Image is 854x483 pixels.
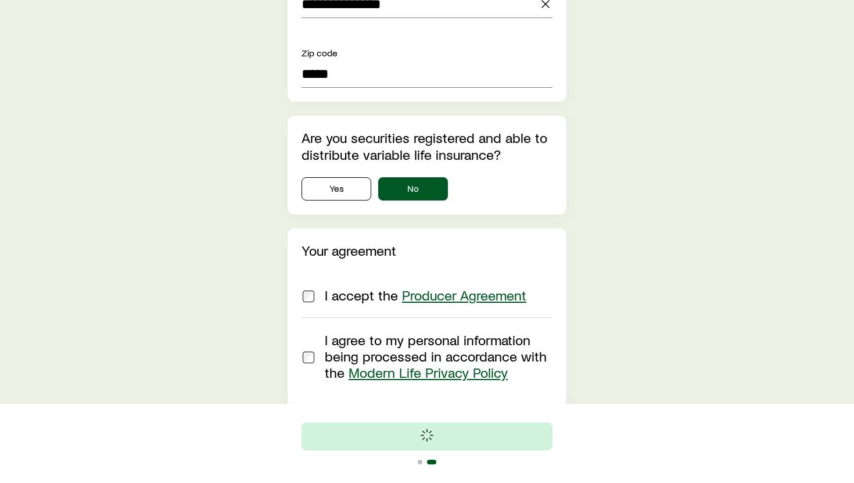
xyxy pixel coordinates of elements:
a: Producer Agreement [402,287,526,303]
div: Zip code [302,46,552,60]
span: I accept the [325,287,526,303]
a: Modern Life Privacy Policy [349,364,508,381]
button: Yes [302,177,371,201]
input: I accept the Producer Agreement [303,291,314,302]
button: No [378,177,448,201]
span: I agree to my personal information being processed in accordance with the [325,331,547,381]
label: Your agreement [302,242,396,259]
div: securitiesRegistrationInfo.isSecuritiesRegistered [302,177,552,201]
input: I agree to my personal information being processed in accordance with the Modern Life Privacy Policy [303,352,314,363]
label: Are you securities registered and able to distribute variable life insurance? [302,129,547,163]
